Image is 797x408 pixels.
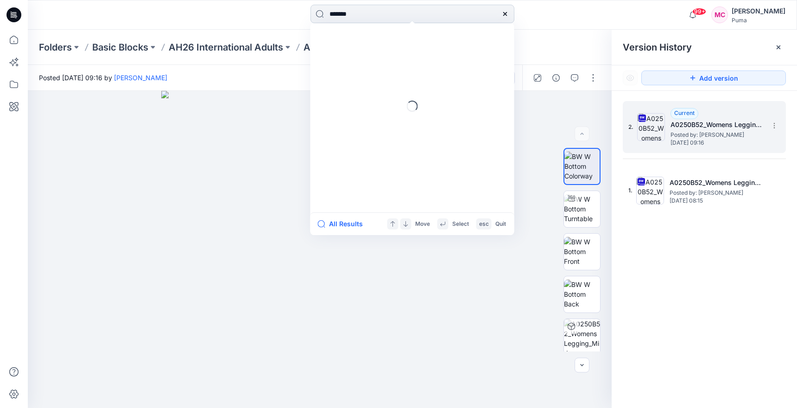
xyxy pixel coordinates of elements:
[670,119,763,130] h5: A0250B52_Womens Legging_Mid Waist_CV-01
[169,41,283,54] a: AH26 International Adults
[628,186,633,195] span: 1.
[637,113,665,141] img: A0250B52_Womens Legging_Mid Waist_CV-01
[670,140,763,146] span: [DATE] 09:16
[623,42,692,53] span: Version History
[670,188,762,198] span: Posted by: Johnathan Hui
[549,70,563,85] button: Details
[775,44,782,51] button: Close
[114,74,167,82] a: [PERSON_NAME]
[732,17,785,24] div: Puma
[479,219,489,229] p: esc
[641,70,786,85] button: Add version
[564,152,600,181] img: BW W Bottom Colorway
[564,319,600,355] img: A0250B52_Womens Legging_Mid Waist_CV-01 Colorway 1
[564,280,600,309] img: BW W Bottom Back
[564,194,600,223] img: BW W Bottom Turntable
[692,8,706,15] span: 99+
[670,130,763,140] span: Posted by: Johnathan Hui
[304,41,472,54] p: A0250B52_Womens Legging_Mid Waist_CV-01
[318,218,369,229] button: All Results
[711,6,728,23] div: MC
[161,91,478,408] img: eyJhbGciOiJIUzI1NiIsImtpZCI6IjAiLCJzbHQiOiJzZXMiLCJ0eXAiOiJKV1QifQ.eyJkYXRhIjp7InR5cGUiOiJzdG9yYW...
[732,6,785,17] div: [PERSON_NAME]
[415,219,430,229] p: Move
[92,41,148,54] a: Basic Blocks
[628,123,633,131] span: 2.
[636,177,664,204] img: A0250B52_Womens Legging_Mid Waist_CV-01
[674,109,695,116] span: Current
[670,177,762,188] h5: A0250B52_Womens Legging_Mid Waist_CV-01
[623,70,638,85] button: Show Hidden Versions
[452,219,469,229] p: Select
[670,198,762,204] span: [DATE] 08:15
[495,219,506,229] p: Quit
[39,41,72,54] a: Folders
[39,73,167,83] span: Posted [DATE] 09:16 by
[564,237,600,266] img: BW W Bottom Front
